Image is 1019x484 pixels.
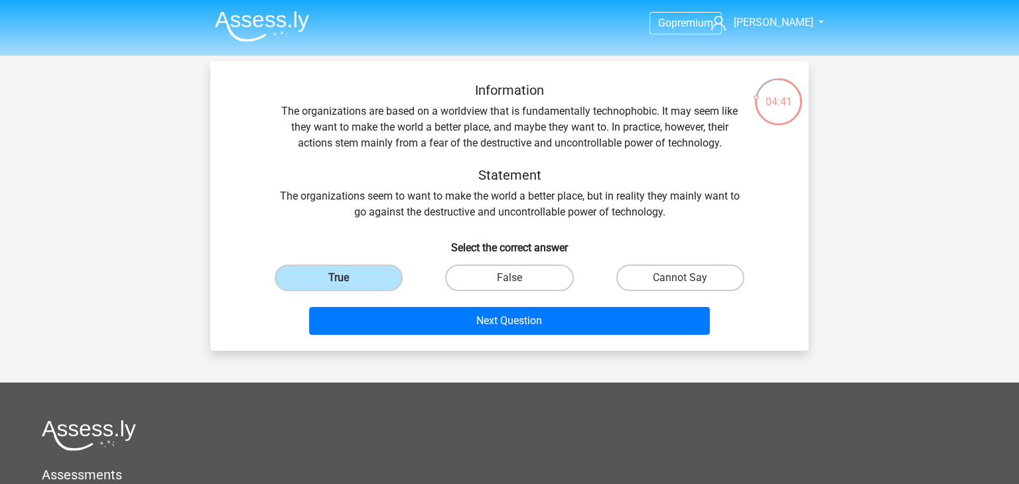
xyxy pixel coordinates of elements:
label: False [445,265,573,291]
h5: Statement [274,167,745,183]
button: Next Question [309,307,711,335]
span: premium [671,17,713,29]
img: Assessly [215,11,309,42]
img: Assessly logo [42,420,136,451]
h5: Information [274,82,745,98]
a: Gopremium [650,14,721,32]
div: 04:41 [754,77,803,110]
div: The organizations are based on a worldview that is fundamentally technophobic. It may seem like t... [232,82,787,220]
label: Cannot Say [616,265,744,291]
h6: Select the correct answer [232,231,787,254]
label: True [275,265,403,291]
h5: Assessments [42,467,977,483]
a: [PERSON_NAME] [706,15,815,30]
span: [PERSON_NAME] [734,16,813,29]
span: Go [658,17,671,29]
